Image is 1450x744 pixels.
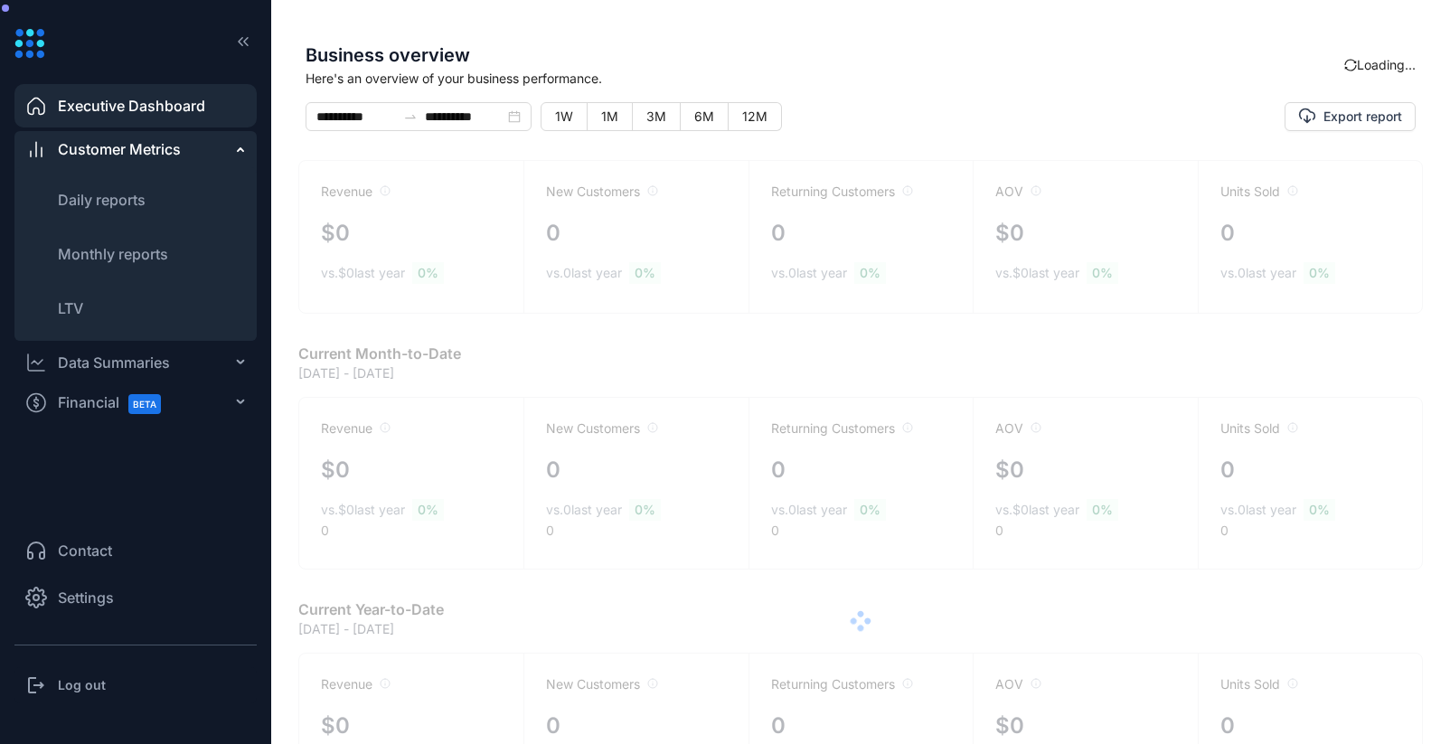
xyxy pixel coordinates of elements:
[555,108,573,124] span: 1W
[306,69,1344,88] span: Here's an overview of your business performance.
[58,676,106,694] h3: Log out
[646,108,666,124] span: 3M
[694,108,714,124] span: 6M
[1342,57,1359,73] span: sync
[1285,102,1416,131] button: Export report
[58,382,177,423] span: Financial
[403,109,418,124] span: swap-right
[1323,108,1402,126] span: Export report
[58,138,181,160] span: Customer Metrics
[1344,55,1416,74] div: Loading...
[58,352,170,373] div: Data Summaries
[58,245,168,263] span: Monthly reports
[58,540,112,561] span: Contact
[58,299,83,317] span: LTV
[128,394,161,414] span: BETA
[403,109,418,124] span: to
[306,42,1344,69] span: Business overview
[58,95,205,117] span: Executive Dashboard
[742,108,767,124] span: 12M
[58,587,114,608] span: Settings
[601,108,618,124] span: 1M
[58,191,146,209] span: Daily reports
